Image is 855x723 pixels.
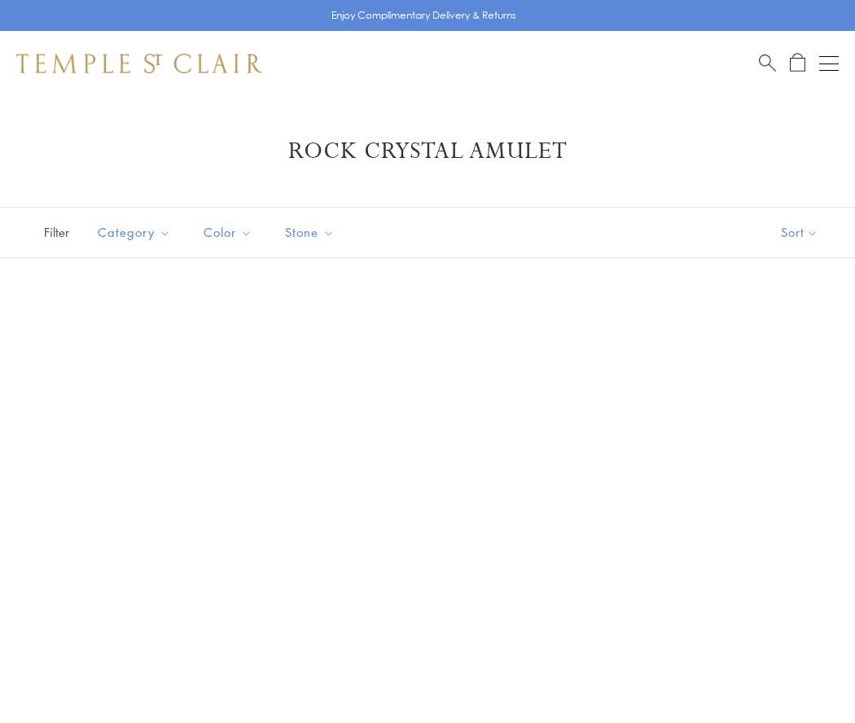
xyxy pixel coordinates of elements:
[819,54,839,73] button: Open navigation
[277,222,347,243] span: Stone
[759,53,776,73] a: Search
[195,222,265,243] span: Color
[331,7,516,24] p: Enjoy Complimentary Delivery & Returns
[90,222,183,243] span: Category
[85,214,183,251] button: Category
[790,53,805,73] a: Open Shopping Bag
[41,137,814,166] h1: Rock Crystal Amulet
[744,208,855,257] button: Show sort by
[191,214,265,251] button: Color
[16,54,262,73] img: Temple St. Clair
[273,214,347,251] button: Stone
